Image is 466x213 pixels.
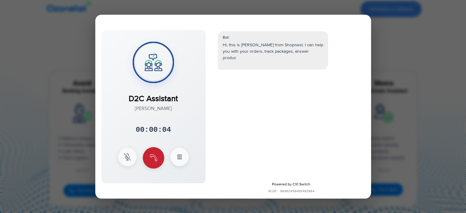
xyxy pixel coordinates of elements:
p: Hi, this is [PERSON_NAME] from Shopnest. I can help you with your orders, track packages, answer ... [223,42,323,61]
div: D2C Assistant​ [129,87,178,105]
div: Bot: [223,35,323,40]
img: end Icon [150,154,157,162]
div: Powered by CXI Switch [216,182,366,187]
img: mute Icon [124,153,131,161]
div: UCID: 98362459485402964 [216,189,366,194]
div: [PERSON_NAME] [129,105,178,112]
div: 00:00:04 [136,124,171,135]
